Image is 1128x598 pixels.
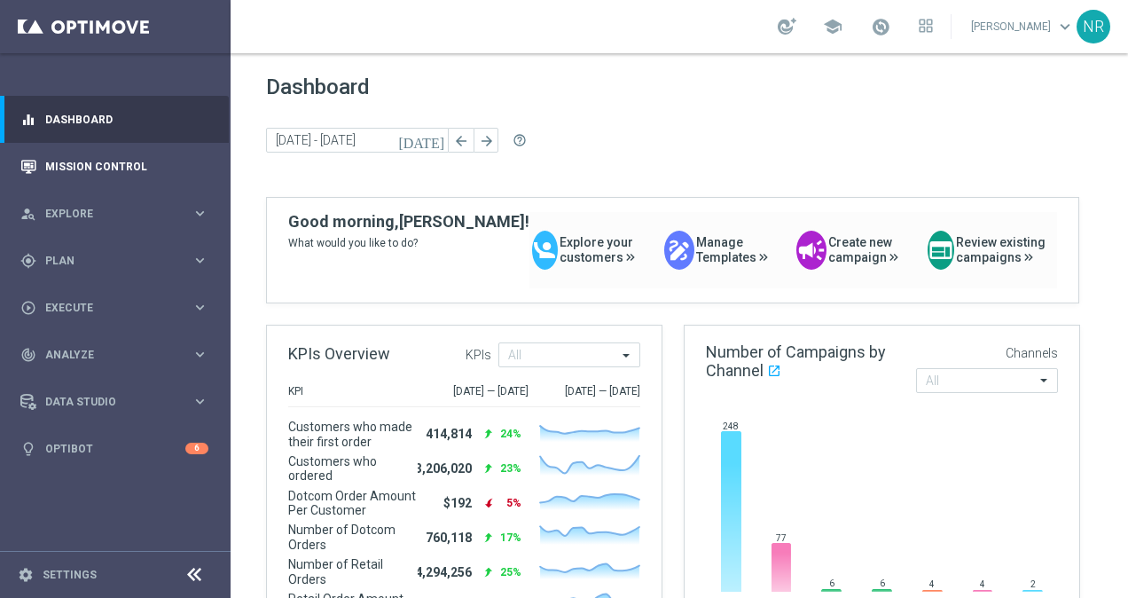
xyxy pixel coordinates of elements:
[20,300,192,316] div: Execute
[20,207,209,221] button: person_search Explore keyboard_arrow_right
[43,570,97,580] a: Settings
[20,253,36,269] i: gps_fixed
[20,425,208,472] div: Optibot
[20,253,192,269] div: Plan
[192,252,208,269] i: keyboard_arrow_right
[45,350,192,360] span: Analyze
[45,209,192,219] span: Explore
[20,160,209,174] button: Mission Control
[45,303,192,313] span: Execute
[20,143,208,190] div: Mission Control
[20,348,209,362] button: track_changes Analyze keyboard_arrow_right
[20,301,209,315] button: play_circle_outline Execute keyboard_arrow_right
[45,425,185,472] a: Optibot
[20,113,209,127] button: equalizer Dashboard
[1077,10,1110,43] div: NR
[45,96,208,143] a: Dashboard
[192,205,208,222] i: keyboard_arrow_right
[20,347,192,363] div: Analyze
[20,96,208,143] div: Dashboard
[823,17,842,36] span: school
[20,347,36,363] i: track_changes
[45,256,192,266] span: Plan
[45,143,208,190] a: Mission Control
[20,442,209,456] button: lightbulb Optibot 6
[185,443,208,454] div: 6
[20,395,209,409] button: Data Studio keyboard_arrow_right
[1055,17,1075,36] span: keyboard_arrow_down
[20,254,209,268] button: gps_fixed Plan keyboard_arrow_right
[969,13,1077,40] a: [PERSON_NAME]keyboard_arrow_down
[20,441,36,457] i: lightbulb
[20,300,36,316] i: play_circle_outline
[18,567,34,583] i: settings
[45,397,192,407] span: Data Studio
[192,393,208,410] i: keyboard_arrow_right
[192,299,208,316] i: keyboard_arrow_right
[20,206,192,222] div: Explore
[20,394,192,410] div: Data Studio
[20,206,36,222] i: person_search
[192,346,208,363] i: keyboard_arrow_right
[20,112,36,128] i: equalizer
